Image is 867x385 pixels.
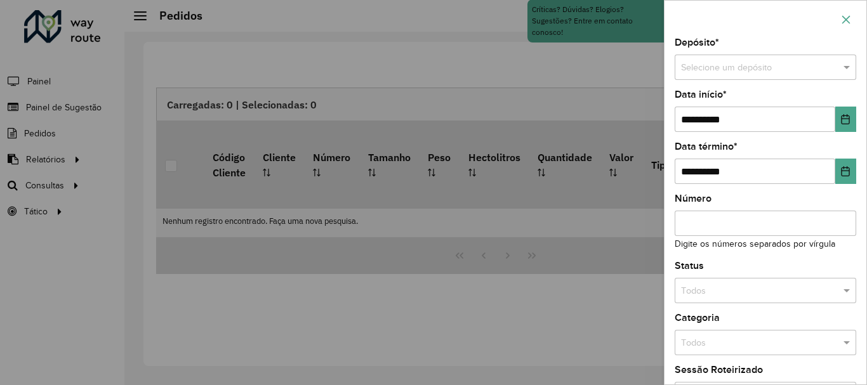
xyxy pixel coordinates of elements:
label: Número [675,191,711,206]
label: Status [675,258,704,273]
label: Data início [675,87,727,102]
label: Depósito [675,35,719,50]
label: Sessão Roteirizado [675,362,763,377]
small: Digite os números separados por vírgula [675,239,835,249]
label: Categoria [675,310,720,325]
label: Data término [675,139,738,154]
button: Choose Date [835,107,856,132]
button: Choose Date [835,159,856,184]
